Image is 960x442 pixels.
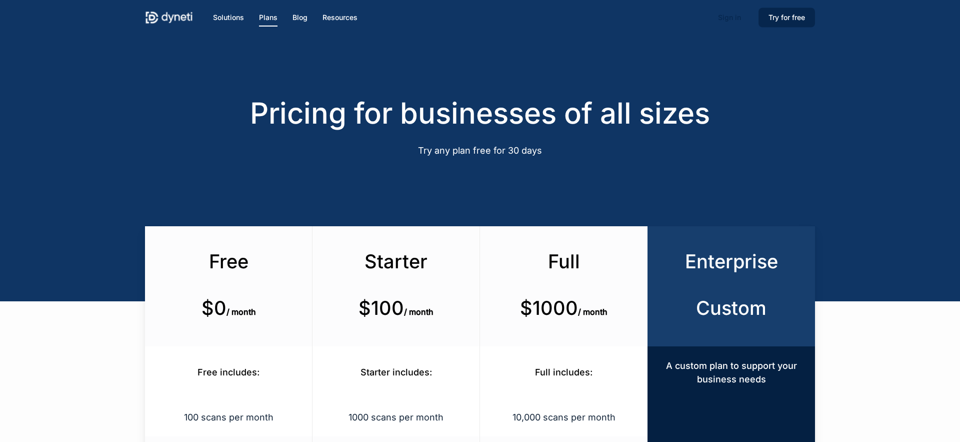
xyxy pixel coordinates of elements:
[197,367,259,377] span: Free includes:
[145,96,814,130] h2: Pricing for businesses of all sizes
[322,12,357,23] a: Resources
[157,410,299,424] p: 100 scans per month
[492,410,635,424] p: 10,000 scans per month
[213,12,244,23] a: Solutions
[360,367,432,377] span: Starter includes:
[548,250,580,273] span: Full
[535,367,592,377] span: Full includes:
[418,145,542,156] span: Try any plan free for 30 days
[364,250,427,273] span: Starter
[259,12,277,23] a: Plans
[404,307,433,317] span: / month
[578,307,607,317] span: / month
[213,13,244,22] span: Solutions
[226,307,256,317] span: / month
[201,296,226,319] b: $0
[520,296,578,319] b: $1000
[325,410,467,424] p: 1000 scans per month
[666,296,796,319] h3: Custom
[666,360,797,384] span: A custom plan to support your business needs
[718,13,741,22] span: Sign in
[708,10,751,26] a: Sign in
[758,12,815,23] a: Try for free
[768,13,805,22] span: Try for free
[358,296,404,319] b: $100
[292,13,307,22] span: Blog
[666,250,796,273] h3: Enterprise
[322,13,357,22] span: Resources
[292,12,307,23] a: Blog
[209,250,248,273] span: Free
[259,13,277,22] span: Plans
